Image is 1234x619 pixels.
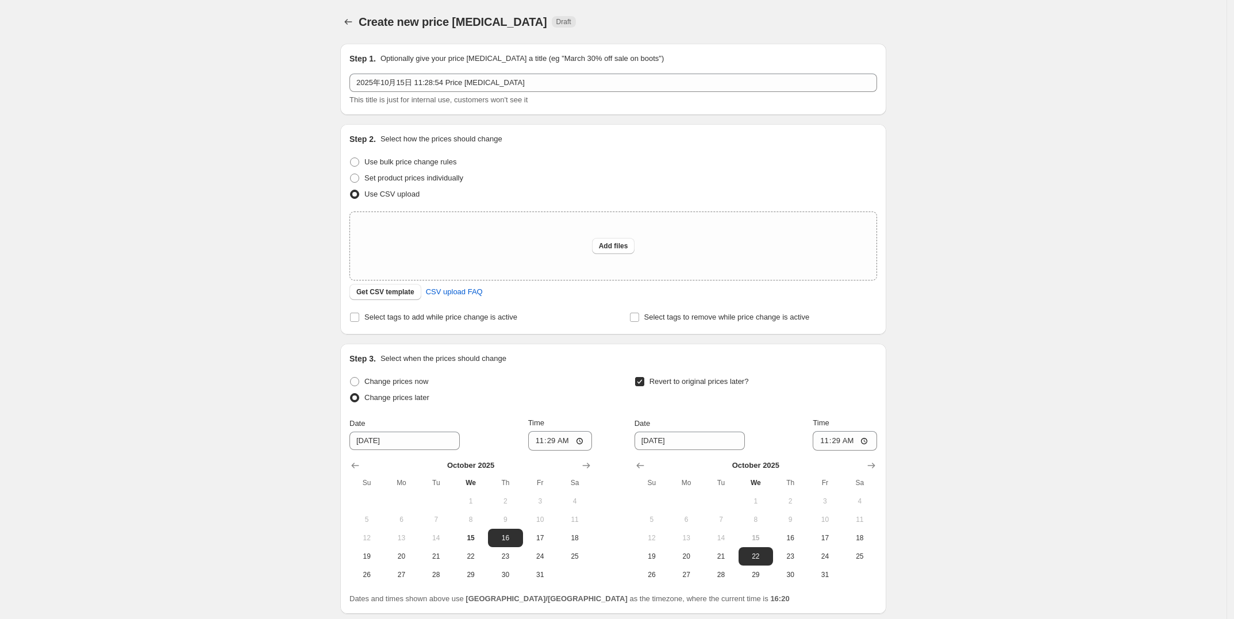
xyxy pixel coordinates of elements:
span: 5 [639,515,664,524]
span: Fr [812,478,837,487]
button: Saturday October 4 2025 [843,492,877,510]
span: Change prices later [364,393,429,402]
span: 27 [389,570,414,579]
button: Thursday October 16 2025 [773,529,808,547]
p: Optionally give your price [MEDICAL_DATA] a title (eg "March 30% off sale on boots") [380,53,664,64]
button: Monday October 20 2025 [384,547,418,566]
button: Price change jobs [340,14,356,30]
span: Create new price [MEDICAL_DATA] [359,16,547,28]
span: 25 [847,552,872,561]
span: 16 [778,533,803,543]
button: Sunday October 5 2025 [349,510,384,529]
span: 6 [389,515,414,524]
button: Sunday October 12 2025 [349,529,384,547]
button: Monday October 13 2025 [669,529,704,547]
button: Sunday October 26 2025 [635,566,669,584]
button: Wednesday October 22 2025 [739,547,773,566]
button: Saturday October 11 2025 [843,510,877,529]
button: Monday October 20 2025 [669,547,704,566]
button: Tuesday October 14 2025 [704,529,738,547]
span: Date [635,419,650,428]
button: Friday October 24 2025 [808,547,842,566]
span: Select tags to add while price change is active [364,313,517,321]
button: Friday October 3 2025 [808,492,842,510]
span: 7 [708,515,733,524]
span: Draft [556,17,571,26]
button: Saturday October 25 2025 [843,547,877,566]
button: Monday October 27 2025 [669,566,704,584]
button: Wednesday October 8 2025 [453,510,488,529]
span: 17 [528,533,553,543]
span: Su [639,478,664,487]
button: Sunday October 19 2025 [349,547,384,566]
span: 21 [424,552,449,561]
th: Tuesday [704,474,738,492]
span: Add files [599,241,628,251]
span: Sa [847,478,872,487]
span: 31 [812,570,837,579]
th: Monday [669,474,704,492]
span: 12 [354,533,379,543]
button: Tuesday October 28 2025 [419,566,453,584]
span: 19 [354,552,379,561]
span: 8 [458,515,483,524]
span: Sa [562,478,587,487]
span: 24 [812,552,837,561]
span: 13 [389,533,414,543]
span: 13 [674,533,699,543]
span: Select tags to remove while price change is active [644,313,810,321]
span: 24 [528,552,553,561]
button: Monday October 27 2025 [384,566,418,584]
button: Saturday October 25 2025 [558,547,592,566]
span: 26 [639,570,664,579]
button: Thursday October 9 2025 [488,510,522,529]
button: Tuesday October 21 2025 [704,547,738,566]
span: 28 [708,570,733,579]
span: Time [528,418,544,427]
button: Wednesday October 29 2025 [739,566,773,584]
span: Su [354,478,379,487]
button: Show next month, November 2025 [578,457,594,474]
h2: Step 1. [349,53,376,64]
button: Thursday October 16 2025 [488,529,522,547]
button: Thursday October 30 2025 [488,566,522,584]
button: Wednesday October 29 2025 [453,566,488,584]
span: 4 [562,497,587,506]
span: 20 [389,552,414,561]
input: 30% off holiday sale [349,74,877,92]
span: Th [778,478,803,487]
span: 9 [778,515,803,524]
span: Use CSV upload [364,190,420,198]
th: Sunday [349,474,384,492]
span: 27 [674,570,699,579]
button: Wednesday October 22 2025 [453,547,488,566]
span: CSV upload FAQ [426,286,483,298]
span: Change prices now [364,377,428,386]
button: Friday October 10 2025 [523,510,558,529]
span: 19 [639,552,664,561]
span: 11 [847,515,872,524]
th: Tuesday [419,474,453,492]
span: 6 [674,515,699,524]
button: Add files [592,238,635,254]
span: Date [349,419,365,428]
h2: Step 3. [349,353,376,364]
span: Mo [674,478,699,487]
span: Tu [424,478,449,487]
button: Saturday October 18 2025 [843,529,877,547]
button: Thursday October 23 2025 [488,547,522,566]
button: Monday October 13 2025 [384,529,418,547]
th: Sunday [635,474,669,492]
span: 29 [743,570,768,579]
span: This title is just for internal use, customers won't see it [349,95,528,104]
b: [GEOGRAPHIC_DATA]/[GEOGRAPHIC_DATA] [466,594,627,603]
button: Saturday October 18 2025 [558,529,592,547]
span: Fr [528,478,553,487]
span: 15 [458,533,483,543]
button: Thursday October 30 2025 [773,566,808,584]
button: Friday October 17 2025 [523,529,558,547]
span: 22 [743,552,768,561]
button: Thursday October 2 2025 [488,492,522,510]
th: Saturday [843,474,877,492]
span: Time [813,418,829,427]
